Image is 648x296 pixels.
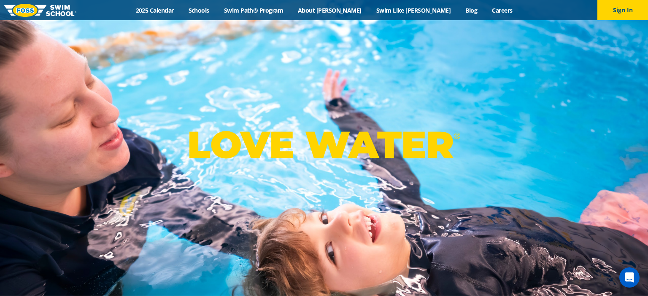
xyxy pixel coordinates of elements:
[216,6,290,14] a: Swim Path® Program
[181,6,216,14] a: Schools
[4,4,76,17] img: FOSS Swim School Logo
[458,6,485,14] a: Blog
[369,6,458,14] a: Swim Like [PERSON_NAME]
[291,6,369,14] a: About [PERSON_NAME]
[485,6,520,14] a: Careers
[454,131,460,141] sup: ®
[187,122,460,167] p: LOVE WATER
[128,6,181,14] a: 2025 Calendar
[619,267,640,288] div: Open Intercom Messenger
